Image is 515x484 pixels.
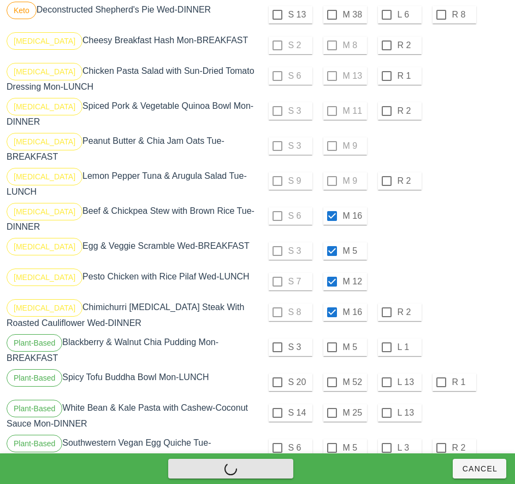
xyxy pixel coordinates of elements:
label: S 3 [288,342,310,353]
span: [MEDICAL_DATA] [14,63,75,80]
span: [MEDICAL_DATA] [14,133,75,150]
label: S 20 [288,377,310,388]
span: [MEDICAL_DATA] [14,203,75,220]
span: Cancel [461,464,498,473]
span: Keto [14,2,29,19]
label: R 8 [452,9,474,20]
div: Chimichurri [MEDICAL_DATA] Steak With Roasted Cauliflower Wed-DINNER [4,297,258,332]
label: M 16 [343,307,365,318]
label: M 5 [343,342,365,353]
label: R 2 [398,307,419,318]
label: R 2 [398,40,419,51]
label: R 2 [452,442,474,453]
span: [MEDICAL_DATA] [14,269,75,285]
label: M 25 [343,407,365,418]
label: L 13 [398,377,419,388]
label: M 12 [343,276,365,287]
div: Blackberry & Walnut Chia Pudding Mon-BREAKFAST [4,332,258,367]
div: Spiced Pork & Vegetable Quinoa Bowl Mon-DINNER [4,96,258,131]
div: Cheesy Breakfast Hash Mon-BREAKFAST [4,30,258,61]
label: M 38 [343,9,365,20]
div: Southwestern Vegan Egg Quiche Tue-BREAKFAST [4,433,258,468]
label: R 2 [398,106,419,116]
label: M 5 [343,442,365,453]
label: S 6 [288,442,310,453]
span: [MEDICAL_DATA] [14,300,75,316]
span: Plant-Based [14,370,55,386]
label: L 1 [398,342,419,353]
div: White Bean & Kale Pasta with Cashew-Coconut Sauce Mon-DINNER [4,398,258,433]
label: R 1 [398,71,419,81]
span: Plant-Based [14,335,55,351]
label: M 52 [343,377,365,388]
div: Egg & Veggie Scramble Wed-BREAKFAST [4,236,258,266]
label: L 6 [398,9,419,20]
div: Lemon Pepper Tuna & Arugula Salad Tue-LUNCH [4,166,258,201]
div: Beef & Chickpea Stew with Brown Rice Tue-DINNER [4,201,258,236]
div: Chicken Pasta Salad with Sun-Dried Tomato Dressing Mon-LUNCH [4,61,258,96]
div: Spicy Tofu Buddha Bowl Mon-LUNCH [4,367,258,398]
label: S 13 [288,9,310,20]
div: Peanut Butter & Chia Jam Oats Tue-BREAKFAST [4,131,258,166]
span: [MEDICAL_DATA] [14,238,75,255]
span: [MEDICAL_DATA] [14,33,75,49]
button: Cancel [453,459,506,479]
label: M 16 [343,211,365,221]
label: L 13 [398,407,419,418]
label: R 1 [452,377,474,388]
span: Plant-Based [14,435,55,452]
label: R 2 [398,176,419,186]
span: Plant-Based [14,400,55,417]
label: M 5 [343,246,365,256]
label: S 14 [288,407,310,418]
label: L 3 [398,442,419,453]
span: [MEDICAL_DATA] [14,98,75,115]
span: [MEDICAL_DATA] [14,168,75,185]
div: Pesto Chicken with Rice Pilaf Wed-LUNCH [4,266,258,297]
